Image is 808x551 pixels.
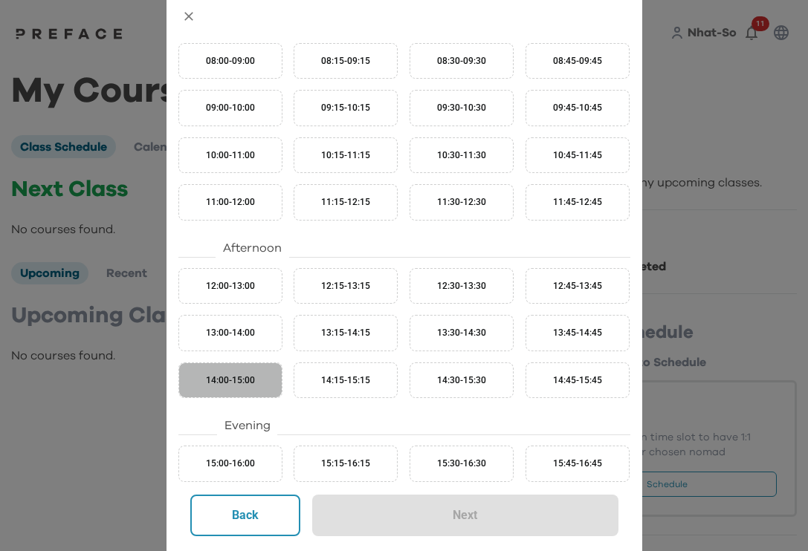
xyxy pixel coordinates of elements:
button: 09:15-10:15 [294,90,398,126]
button: 15:00-16:00 [178,446,282,482]
button: 12:00-13:00 [178,268,282,304]
button: 10:00-11:00 [178,137,282,174]
button: 09:00-10:00 [178,90,282,126]
button: 11:45-12:45 [526,184,630,221]
p: Back [232,506,259,524]
span: Afternoon [216,239,288,257]
button: 08:30-09:30 [410,43,514,79]
button: 14:00-15:00 [178,362,282,399]
button: 11:00-12:00 [178,184,282,221]
button: Back [190,495,300,536]
button: 15:30-16:30 [410,446,514,482]
button: 08:00-09:00 [178,43,282,79]
button: 12:45-13:45 [526,268,630,304]
button: 12:15-13:15 [294,268,398,304]
button: 15:15-16:15 [294,446,398,482]
button: 15:45-16:45 [526,446,630,482]
button: 12:30-13:30 [410,268,514,304]
button: 11:15-12:15 [294,184,398,221]
button: 10:30-11:30 [410,137,514,174]
button: 14:15-15:15 [294,362,398,399]
button: 14:30-15:30 [410,362,514,399]
button: 13:30-14:30 [410,315,514,351]
span: Evening [217,417,277,434]
button: 09:30-10:30 [410,90,514,126]
button: 10:45-11:45 [526,137,630,174]
button: 13:15-14:15 [294,315,398,351]
button: 09:45-10:45 [526,90,630,126]
button: 08:15-09:15 [294,43,398,79]
button: 14:45-15:45 [526,362,630,399]
button: 13:00-14:00 [178,315,282,351]
button: 08:45-09:45 [526,43,630,79]
button: 10:15-11:15 [294,137,398,174]
button: 11:30-12:30 [410,184,514,221]
button: 13:45-14:45 [526,315,630,351]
